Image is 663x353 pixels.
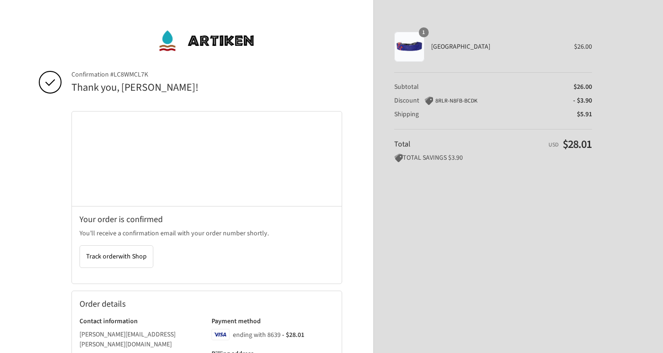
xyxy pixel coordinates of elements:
span: $28.01 [563,136,592,153]
span: 1 [419,27,429,37]
h3: Contact information [80,317,202,326]
span: ending with 8639 [233,330,281,339]
span: $5.91 [577,110,592,119]
img: New Zealand [394,32,424,62]
h2: Order details [80,299,207,310]
span: [GEOGRAPHIC_DATA] [431,43,561,51]
span: $3.90 [448,153,463,163]
h3: Payment method [212,317,334,326]
button: Track orderwith Shop [80,245,153,268]
span: - $3.90 [573,96,592,105]
span: Confirmation #LC8WMCL7K [71,70,342,79]
h2: Your order is confirmed [80,214,334,225]
span: 8RLR-N8FB-BCDK [435,97,477,105]
span: $26.00 [574,42,592,52]
bdo: [PERSON_NAME][EMAIL_ADDRESS][PERSON_NAME][DOMAIN_NAME] [80,330,176,349]
span: Total [394,139,410,149]
iframe: Google map displaying pin point of shipping address: Charleston, West Virginia [72,112,342,206]
img: ArtiKen [158,26,255,55]
span: with Shop [118,252,147,261]
span: Shipping [394,110,419,119]
h2: Thank you, [PERSON_NAME]! [71,81,342,95]
p: You’ll receive a confirmation email with your order number shortly. [80,229,334,239]
span: USD [548,141,558,149]
span: - $28.01 [282,330,304,339]
span: Track order [86,252,147,261]
span: $26.00 [574,82,592,92]
th: Subtotal [394,83,515,91]
div: Google map displaying pin point of shipping address: Charleston, West Virginia [72,112,342,206]
span: Discount [394,96,419,105]
span: TOTAL SAVINGS [394,153,447,163]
